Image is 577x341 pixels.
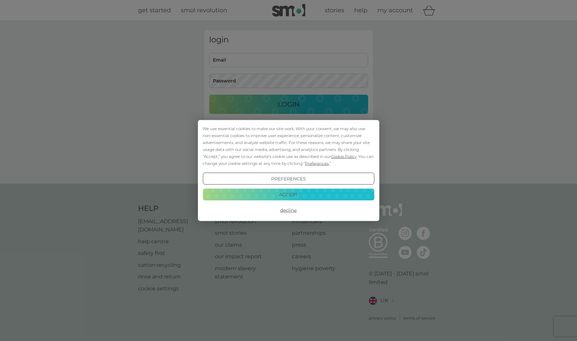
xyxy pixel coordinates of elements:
button: Accept [203,188,374,200]
button: Preferences [203,173,374,185]
button: Decline [203,204,374,216]
span: Preferences [305,161,329,166]
span: Cookie Policy [331,154,357,159]
div: Cookie Consent Prompt [198,120,379,221]
div: We use essential cookies to make our site work. With your consent, we may also use non-essential ... [203,125,374,167]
